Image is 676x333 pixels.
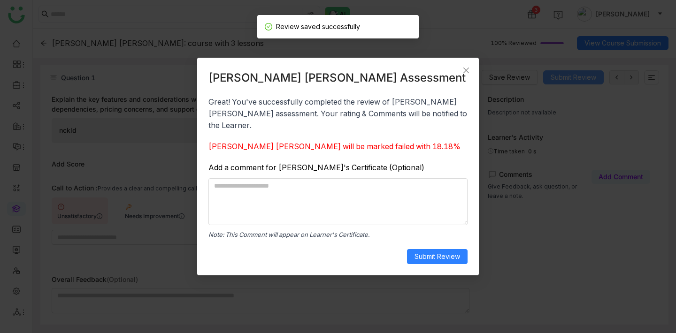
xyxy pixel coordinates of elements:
span: Note: This Comment will appear on Learner's Certificate. [208,230,468,240]
button: Submit Review [407,249,468,264]
h2: [PERSON_NAME] [PERSON_NAME] Assessment [208,69,468,87]
span: Submit Review [415,251,460,262]
span: Review saved successfully [276,23,360,30]
button: Close [453,58,479,83]
div: [PERSON_NAME] [PERSON_NAME] will be marked failed with 18.18% [208,141,468,152]
span: Add a comment for [PERSON_NAME]'s Certificate (Optional) [208,162,468,174]
p: Great! You've successfully completed the review of [PERSON_NAME] [PERSON_NAME] assessment. Your r... [208,96,468,131]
